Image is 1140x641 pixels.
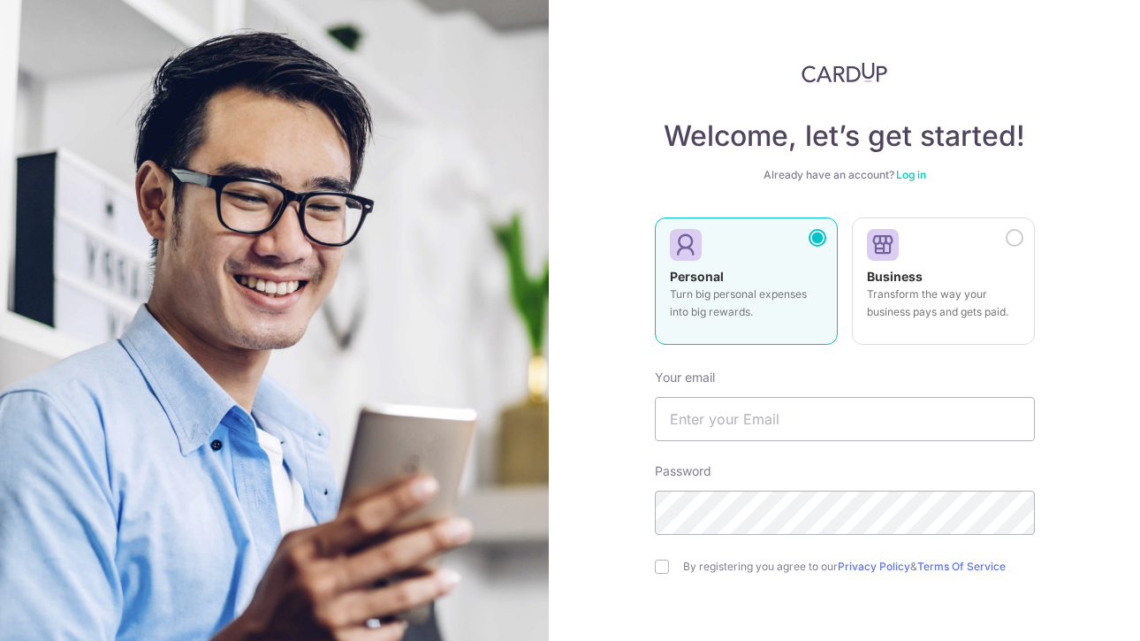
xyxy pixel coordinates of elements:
[655,462,711,480] label: Password
[670,269,724,284] strong: Personal
[655,168,1035,182] div: Already have an account?
[838,560,910,573] a: Privacy Policy
[670,286,823,321] p: Turn big personal expenses into big rewards.
[896,168,926,181] a: Log in
[655,397,1035,441] input: Enter your Email
[867,286,1020,321] p: Transform the way your business pays and gets paid.
[867,269,923,284] strong: Business
[655,369,715,386] label: Your email
[683,560,1035,574] label: By registering you agree to our &
[655,217,838,355] a: Personal Turn big personal expenses into big rewards.
[655,118,1035,154] h4: Welcome, let’s get started!
[852,217,1035,355] a: Business Transform the way your business pays and gets paid.
[917,560,1006,573] a: Terms Of Service
[802,62,888,83] img: CardUp Logo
